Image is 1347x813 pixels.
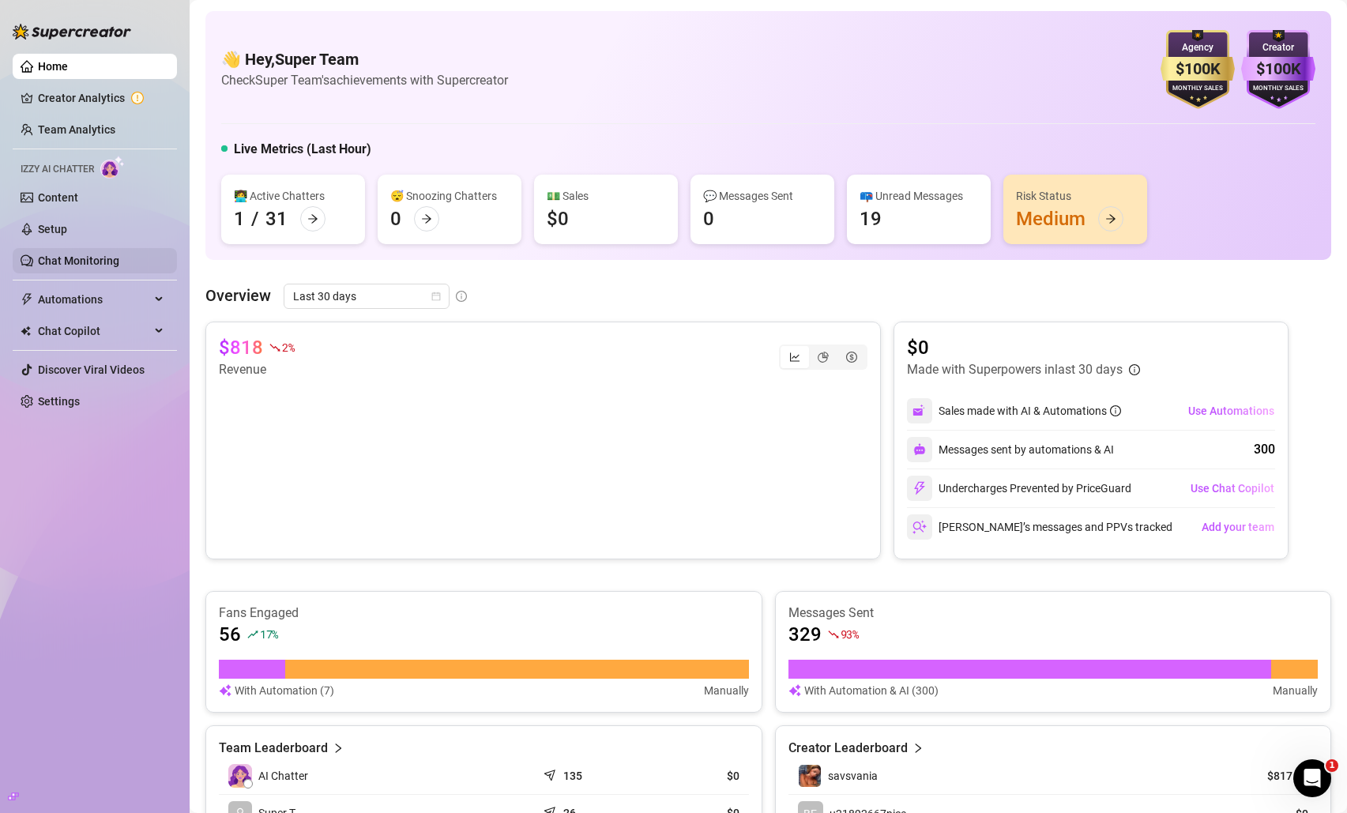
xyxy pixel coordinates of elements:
[1129,364,1140,375] span: info-circle
[38,60,68,73] a: Home
[269,342,280,353] span: fall
[1273,682,1318,699] article: Manually
[704,682,749,699] article: Manually
[912,481,927,495] img: svg%3e
[912,739,924,758] span: right
[841,627,859,642] span: 93 %
[652,768,739,784] article: $0
[431,292,441,301] span: calendar
[8,791,19,802] span: build
[219,604,749,622] article: Fans Engaged
[907,360,1123,379] article: Made with Superpowers in last 30 days
[547,187,665,205] div: 💵 Sales
[38,85,164,111] a: Creator Analytics exclamation-circle
[544,766,559,781] span: send
[282,340,294,355] span: 2 %
[21,162,94,177] span: Izzy AI Chatter
[221,48,508,70] h4: 👋 Hey, Super Team
[1241,57,1315,81] div: $100K
[788,739,908,758] article: Creator Leaderboard
[307,213,318,224] span: arrow-right
[912,404,927,418] img: svg%3e
[38,223,67,235] a: Setup
[1161,84,1235,94] div: Monthly Sales
[38,287,150,312] span: Automations
[788,622,822,647] article: 329
[804,682,939,699] article: With Automation & AI (300)
[234,206,245,231] div: 1
[1161,30,1235,109] img: gold-badge-CigiZidd.svg
[21,293,33,306] span: thunderbolt
[1241,40,1315,55] div: Creator
[1202,521,1274,533] span: Add your team
[1241,84,1315,94] div: Monthly Sales
[390,206,401,231] div: 0
[779,344,867,370] div: segmented control
[789,352,800,363] span: line-chart
[1188,405,1274,417] span: Use Automations
[38,363,145,376] a: Discover Viral Videos
[907,514,1172,540] div: [PERSON_NAME]’s messages and PPVs tracked
[234,140,371,159] h5: Live Metrics (Last Hour)
[828,629,839,640] span: fall
[219,335,263,360] article: $818
[219,739,328,758] article: Team Leaderboard
[219,360,294,379] article: Revenue
[1201,514,1275,540] button: Add your team
[1293,759,1331,797] iframe: Intercom live chat
[38,191,78,204] a: Content
[860,187,978,205] div: 📪 Unread Messages
[260,627,278,642] span: 17 %
[38,123,115,136] a: Team Analytics
[390,187,509,205] div: 😴 Snoozing Chatters
[228,764,252,788] img: izzy-ai-chatter-avatar-DDCN_rTZ.svg
[907,476,1131,501] div: Undercharges Prevented by PriceGuard
[219,682,231,699] img: svg%3e
[913,443,926,456] img: svg%3e
[788,604,1319,622] article: Messages Sent
[205,284,271,307] article: Overview
[333,739,344,758] span: right
[21,326,31,337] img: Chat Copilot
[788,682,801,699] img: svg%3e
[907,335,1140,360] article: $0
[563,768,582,784] article: 135
[799,765,821,787] img: savsvania
[38,318,150,344] span: Chat Copilot
[703,206,714,231] div: 0
[247,629,258,640] span: rise
[456,291,467,302] span: info-circle
[846,352,857,363] span: dollar-circle
[38,395,80,408] a: Settings
[221,70,508,90] article: Check Super Team's achievements with Supercreator
[860,206,882,231] div: 19
[1161,40,1235,55] div: Agency
[1254,440,1275,459] div: 300
[1110,405,1121,416] span: info-circle
[907,437,1114,462] div: Messages sent by automations & AI
[1326,759,1338,772] span: 1
[912,520,927,534] img: svg%3e
[1187,398,1275,423] button: Use Automations
[1190,476,1275,501] button: Use Chat Copilot
[818,352,829,363] span: pie-chart
[828,770,878,782] span: savsvania
[1105,213,1116,224] span: arrow-right
[234,187,352,205] div: 👩‍💻 Active Chatters
[547,206,569,231] div: $0
[703,187,822,205] div: 💬 Messages Sent
[38,254,119,267] a: Chat Monitoring
[1161,57,1235,81] div: $100K
[13,24,131,40] img: logo-BBDzfeDw.svg
[1016,187,1134,205] div: Risk Status
[1191,482,1274,495] span: Use Chat Copilot
[258,767,308,785] span: AI Chatter
[421,213,432,224] span: arrow-right
[100,156,125,179] img: AI Chatter
[219,622,241,647] article: 56
[939,402,1121,420] div: Sales made with AI & Automations
[235,682,334,699] article: With Automation (7)
[1236,768,1308,784] article: $817.83
[1241,30,1315,109] img: purple-badge-B9DA21FR.svg
[265,206,288,231] div: 31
